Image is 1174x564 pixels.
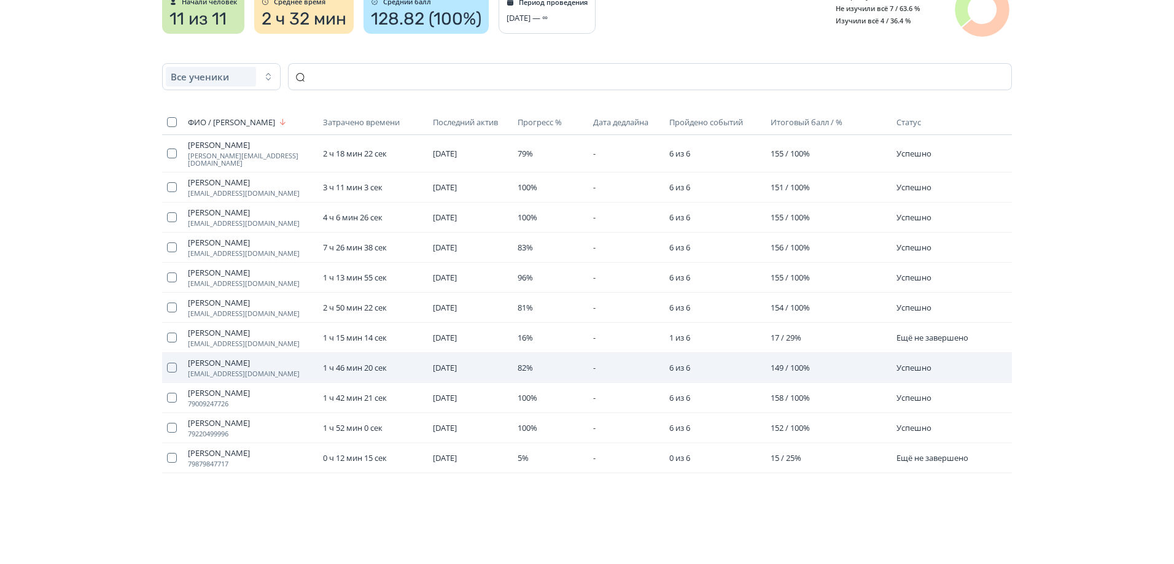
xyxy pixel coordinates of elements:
span: 155 / 100% [771,148,810,159]
span: [DATE] [433,302,457,313]
button: Дата дедлайна [593,115,651,129]
span: 83% [518,242,533,253]
span: - [593,148,596,159]
span: [DATE] [433,392,457,403]
button: Пройдено событий [669,115,745,129]
span: [DATE] [433,272,457,283]
span: Успешно [896,148,931,159]
span: [EMAIL_ADDRESS][DOMAIN_NAME] [188,190,313,197]
button: Прогресс % [518,115,564,129]
span: Ещё не завершено [896,332,968,343]
span: [DATE] [433,182,457,193]
a: [PERSON_NAME][EMAIL_ADDRESS][DOMAIN_NAME] [188,328,313,347]
span: 1 ч 13 мин 55 сек [323,272,387,283]
span: 4 ч 6 мин 26 сек [323,212,383,223]
span: 79% [518,148,533,159]
span: 100% [518,212,537,223]
span: 156 / 100% [771,242,810,253]
span: Пройдено событий [669,117,743,127]
span: - [593,242,596,253]
span: 3 ч 11 мин 3 сек [323,182,383,193]
span: 158 / 100% [771,392,810,403]
span: [EMAIL_ADDRESS][DOMAIN_NAME] [188,220,313,227]
button: Затрачено времени [323,115,402,129]
span: [DATE] — ∞ [507,13,548,23]
span: 96% [518,272,533,283]
span: Успешно [896,272,931,283]
span: Дата дедлайна [593,117,648,127]
span: 81% [518,302,533,313]
span: 6 из 6 [669,242,690,253]
span: Не изучили всё 7 / 63.6 % [826,4,920,13]
span: [EMAIL_ADDRESS][DOMAIN_NAME] [188,340,313,347]
span: 6 из 6 [669,182,690,193]
span: Успешно [896,212,931,223]
span: 7 ч 26 мин 38 сек [323,242,387,253]
span: [EMAIL_ADDRESS][DOMAIN_NAME] [188,370,313,377]
span: 6 из 6 [669,272,690,283]
span: [PERSON_NAME] [188,177,313,187]
span: - [593,212,596,223]
span: 151 / 100% [771,182,810,193]
span: 152 / 100% [771,422,810,433]
span: 79009247726 [188,400,313,408]
span: - [593,302,596,313]
span: 2 ч 32 мин [262,9,346,29]
span: - [593,422,596,433]
a: [PERSON_NAME][EMAIL_ADDRESS][DOMAIN_NAME] [188,238,313,257]
span: 11 из 11 [169,9,227,29]
span: [PERSON_NAME] [188,238,313,247]
span: [PERSON_NAME] [188,268,313,277]
span: Ещё не завершено [896,452,968,463]
span: 0 из 6 [669,452,690,463]
span: [PERSON_NAME] [188,448,313,458]
span: [EMAIL_ADDRESS][DOMAIN_NAME] [188,310,313,317]
span: 6 из 6 [669,422,690,433]
span: 0 ч 12 мин 15 сек [323,452,387,463]
span: Успешно [896,362,931,373]
a: [PERSON_NAME][EMAIL_ADDRESS][DOMAIN_NAME] [188,207,313,227]
span: - [593,452,596,463]
button: ФИО / [PERSON_NAME] [188,115,290,129]
span: 100% [518,392,537,403]
span: [DATE] [433,212,457,223]
span: 5% [518,452,529,463]
span: Прогресс % [518,117,562,127]
span: Успешно [896,392,931,403]
span: Последний актив [433,117,498,127]
span: 2 ч 18 мин 22 сек [323,148,387,159]
button: Все ученики [162,63,281,90]
span: [DATE] [433,242,457,253]
span: 1 ч 42 мин 21 сек [323,392,387,403]
a: [PERSON_NAME][PERSON_NAME][EMAIL_ADDRESS][DOMAIN_NAME] [188,140,313,167]
a: [PERSON_NAME]79220499996 [188,418,313,438]
span: 79879847717 [188,460,313,468]
span: 1 из 6 [669,332,690,343]
span: - [593,362,596,373]
span: [PERSON_NAME] [188,418,313,428]
span: 1 ч 15 мин 14 сек [323,332,387,343]
span: Изучили всё 4 / 36.4 % [826,16,911,25]
span: 6 из 6 [669,302,690,313]
span: 79220499996 [188,430,313,438]
span: Итоговый балл / % [771,117,842,127]
a: [PERSON_NAME][EMAIL_ADDRESS][DOMAIN_NAME] [188,177,313,197]
span: [PERSON_NAME] [188,298,313,307]
span: - [593,182,596,193]
span: Затрачено времени [323,117,400,127]
span: [PERSON_NAME][EMAIL_ADDRESS][DOMAIN_NAME] [188,152,313,167]
span: 1 ч 46 мин 20 сек [323,362,387,373]
span: 6 из 6 [669,392,690,403]
span: Успешно [896,242,931,253]
span: Успешно [896,182,931,193]
span: Статус [896,117,921,128]
span: 2 ч 50 мин 22 сек [323,302,387,313]
span: 100% [518,182,537,193]
span: [DATE] [433,148,457,159]
a: [PERSON_NAME][EMAIL_ADDRESS][DOMAIN_NAME] [188,298,313,317]
span: [EMAIL_ADDRESS][DOMAIN_NAME] [188,250,313,257]
span: [PERSON_NAME] [188,388,313,398]
span: - [593,392,596,403]
span: [PERSON_NAME] [188,207,313,217]
span: 82% [518,362,533,373]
